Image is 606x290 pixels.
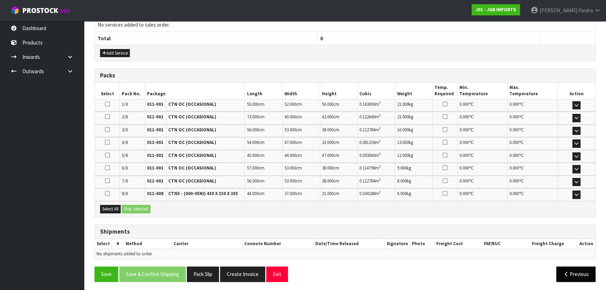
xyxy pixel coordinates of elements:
span: 0.112784 [359,178,375,184]
th: Freight Cost [434,239,482,249]
span: ProStock [22,6,58,15]
span: 0.000 [509,152,519,158]
sup: 3 [379,113,381,118]
th: Action [577,239,595,249]
td: cm [282,163,320,175]
span: 53.000 [284,165,296,171]
th: Weight [395,83,432,99]
td: No services added to sales order. [95,18,595,32]
td: kg [395,99,432,111]
span: 0.000 [459,152,469,158]
span: 1/8 [122,101,128,107]
span: 57.000 [247,165,258,171]
span: 37.000 [284,191,296,196]
td: ℃ [458,112,508,124]
strong: CTN OC (OCCASIONAL) [168,114,216,120]
button: Save [94,267,118,282]
td: m [358,137,395,150]
span: 0.000 [509,114,519,120]
span: 21.000 [322,191,333,196]
th: Date/Time Released [313,239,385,249]
td: ℃ [458,163,508,175]
strong: CTN OC (OCCASIONAL) [168,152,216,158]
td: kg [395,188,432,201]
td: kg [395,163,432,175]
span: 50.000 [322,101,333,107]
td: cm [320,150,357,163]
td: ℃ [508,150,558,163]
h3: Packs [100,72,590,79]
sup: 3 [379,139,381,143]
td: cm [282,188,320,201]
span: 8.000 [397,178,406,184]
td: ℃ [508,112,558,124]
span: 56.000 [247,178,258,184]
th: Connote Number [242,239,313,249]
strong: J01 - JGB IMPORTS [475,7,516,13]
td: cm [282,150,320,163]
td: cm [282,176,320,188]
td: No shipments added to order. [95,249,595,259]
span: 6.000 [397,191,406,196]
button: Select All [100,205,121,213]
span: 0.000 [509,165,519,171]
strong: 011-008 [147,191,163,196]
span: 9.000 [397,165,406,171]
td: cm [245,112,282,124]
td: kg [395,125,432,137]
td: cm [245,99,282,111]
td: cm [245,150,282,163]
td: m [358,188,395,201]
th: Width [282,83,320,99]
td: kg [395,150,432,163]
th: # [112,239,124,249]
span: 7/8 [122,178,128,184]
span: 56.000 [247,127,258,133]
button: Add Service [100,49,130,57]
span: 0.000 [459,101,469,107]
span: 16.000 [397,127,408,133]
span: 47.000 [322,152,333,158]
span: 45.000 [247,152,258,158]
span: 40.000 [284,114,296,120]
small: WMS [59,8,70,14]
td: cm [245,188,282,201]
span: 42.000 [322,114,333,120]
span: 0.000 [509,127,519,133]
td: kg [395,137,432,150]
strong: 011-001 [147,101,163,107]
td: ℃ [508,176,558,188]
td: cm [282,99,320,111]
span: 21.000 [397,114,408,120]
th: Min. Temperature [458,83,508,99]
span: 0.034188 [359,191,375,196]
td: m [358,112,395,124]
span: 0 [320,35,323,42]
strong: CTN OC (OCCASIONAL) [168,139,216,145]
th: Carrier [171,239,242,249]
span: 0.093060 [359,152,375,158]
button: Pack Slip [187,267,219,282]
a: J01 - JGB IMPORTS [472,4,520,15]
td: cm [245,125,282,137]
span: 2/8 [122,114,128,120]
td: ℃ [458,125,508,137]
td: cm [320,99,357,111]
span: 44.000 [284,152,296,158]
span: 5/8 [122,152,128,158]
h3: Shipments [100,228,590,235]
sup: 3 [379,177,381,182]
span: 0.000 [509,191,519,196]
td: kg [395,176,432,188]
sup: 3 [379,164,381,169]
span: 21.000 [397,101,408,107]
sup: 3 [379,190,381,194]
td: ℃ [458,137,508,150]
span: 0.000 [459,127,469,133]
strong: 011-001 [147,127,163,133]
th: Cubic [358,83,395,99]
td: cm [320,176,357,188]
span: 52.000 [284,101,296,107]
span: [PERSON_NAME] [540,7,577,14]
span: 6/8 [122,165,128,171]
